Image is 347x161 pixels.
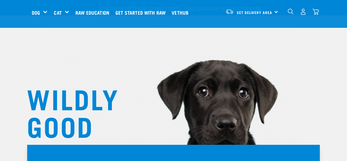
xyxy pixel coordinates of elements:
[312,9,319,15] img: home-icon@2x.png
[114,0,170,25] a: Get started with Raw
[300,9,306,15] img: user.png
[32,9,40,16] a: Dog
[74,0,114,25] a: Raw Education
[237,11,272,13] span: Set Delivery Area
[225,9,234,14] img: van-moving.png
[54,9,61,16] a: Cat
[170,0,193,25] a: Vethub
[288,9,294,14] img: home-icon-1@2x.png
